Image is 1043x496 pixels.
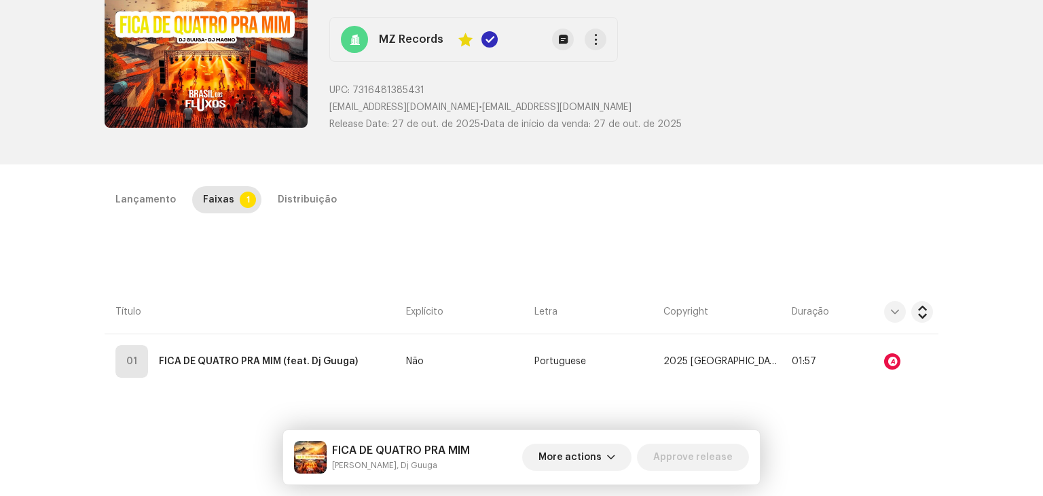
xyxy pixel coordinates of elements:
span: 27 de out. de 2025 [593,120,682,129]
span: [EMAIL_ADDRESS][DOMAIN_NAME] [329,103,479,112]
span: Duração [792,305,829,319]
img: c9f11373-df46-47d7-b0e3-5e892df7a096 [294,441,327,474]
span: Explícito [406,305,443,319]
h5: FICA DE QUATRO PRA MIM [332,442,470,459]
p: • [329,101,938,115]
span: Não [406,357,424,367]
span: • [329,120,483,129]
span: Approve release [653,444,733,471]
strong: MZ Records [379,31,443,48]
span: Copyright [663,305,708,319]
div: Faixas [203,186,234,213]
p-badge: 1 [240,192,256,208]
span: 7316481385431 [352,86,424,95]
div: Distribuição [278,186,337,213]
small: FICA DE QUATRO PRA MIM [332,459,470,472]
span: [EMAIL_ADDRESS][DOMAIN_NAME] [482,103,632,112]
button: More actions [522,444,632,471]
span: 2025 Brasil dos Fluxos [663,357,781,367]
span: 01:57 [792,357,816,366]
span: Portuguese [534,357,586,367]
button: Approve release [637,444,749,471]
span: Letra [534,305,557,319]
span: 27 de out. de 2025 [392,120,480,129]
span: UPC: [329,86,350,95]
span: Release Date: [329,120,389,129]
span: Data de início da venda: [483,120,591,129]
strong: FICA DE QUATRO PRA MIM (feat. Dj Guuga) [159,348,358,375]
span: More actions [538,444,602,471]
